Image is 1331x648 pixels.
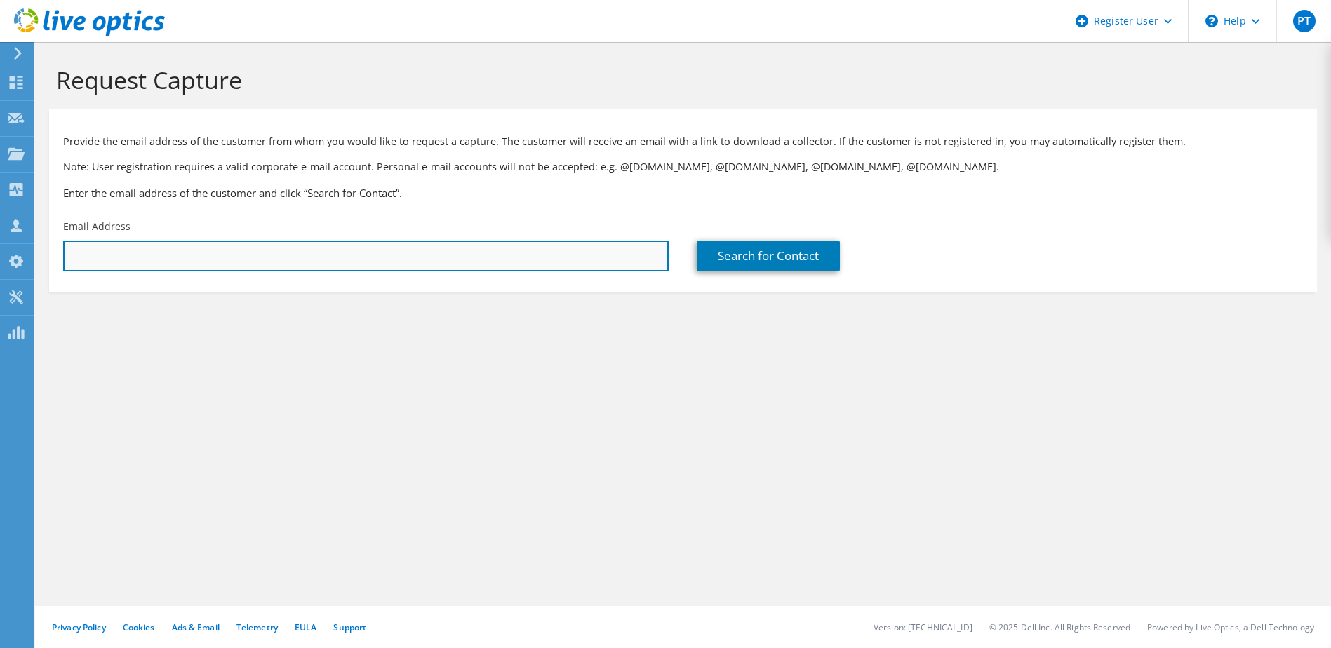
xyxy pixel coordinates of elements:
[989,621,1130,633] li: © 2025 Dell Inc. All Rights Reserved
[1293,10,1316,32] span: PT
[63,185,1303,201] h3: Enter the email address of the customer and click “Search for Contact”.
[1147,621,1314,633] li: Powered by Live Optics, a Dell Technology
[56,65,1303,95] h1: Request Capture
[697,241,840,271] a: Search for Contact
[52,621,106,633] a: Privacy Policy
[236,621,278,633] a: Telemetry
[295,621,316,633] a: EULA
[123,621,155,633] a: Cookies
[172,621,220,633] a: Ads & Email
[1205,15,1218,27] svg: \n
[874,621,972,633] li: Version: [TECHNICAL_ID]
[333,621,366,633] a: Support
[63,134,1303,149] p: Provide the email address of the customer from whom you would like to request a capture. The cust...
[63,220,131,234] label: Email Address
[63,159,1303,175] p: Note: User registration requires a valid corporate e-mail account. Personal e-mail accounts will ...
